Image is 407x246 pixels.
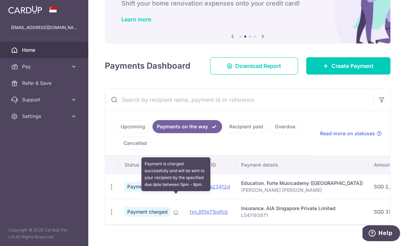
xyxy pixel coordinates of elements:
[22,63,68,70] span: Pay
[225,120,268,133] a: Recipient paid
[152,120,222,133] a: Payments on the way
[306,57,390,75] a: Create Payment
[119,137,151,150] a: Cancelled
[190,209,228,215] a: txn_8f0e71bdfcb
[105,60,190,72] h4: Payments Dashboard
[241,180,363,187] div: Education. Forte Musicademy ([GEOGRAPHIC_DATA])
[22,96,68,103] span: Support
[210,57,298,75] a: Download Report
[241,205,363,212] div: Insurance. AIA Singapore Private Limited
[374,161,391,168] span: Amount
[11,24,77,31] p: [EMAIL_ADDRESS][DOMAIN_NAME]
[125,182,170,191] span: Payment charged
[125,161,139,168] span: Status
[270,120,300,133] a: Overdue
[121,16,151,23] a: Learn more
[320,130,382,137] a: Read more on statuses
[320,130,375,137] span: Read more on statuses
[22,80,68,87] span: Refer & Save
[236,156,368,174] th: Payment details
[22,113,68,120] span: Settings
[235,62,281,70] span: Download Report
[241,187,363,194] p: [PERSON_NAME] [PERSON_NAME]
[105,89,374,111] input: Search by recipient name, payment id or reference
[22,47,68,53] span: Home
[141,157,210,191] div: Payment is charged successfully and will be sent to your recipient by the specified due date betw...
[116,120,150,133] a: Upcoming
[8,6,42,14] img: CardUp
[363,225,400,243] iframe: Opens a widget where you can find more information
[241,212,363,219] p: L541193971
[331,62,374,70] span: Create Payment
[125,207,170,217] span: Payment charged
